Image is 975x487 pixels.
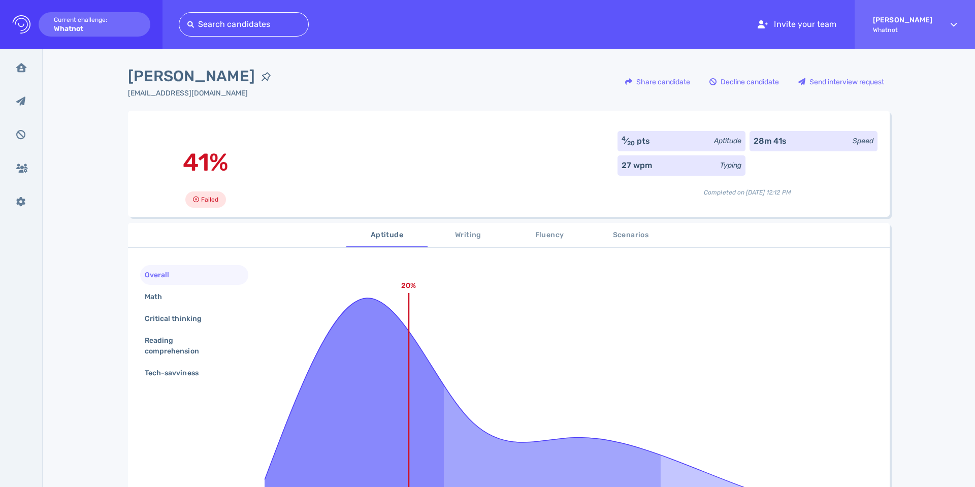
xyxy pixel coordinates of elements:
div: Math [143,289,174,304]
div: Send interview request [793,70,889,93]
span: Scenarios [596,229,665,242]
span: Fluency [515,229,584,242]
strong: [PERSON_NAME] [873,16,932,24]
text: 20% [401,281,416,290]
span: Whatnot [873,26,932,34]
div: Share candidate [620,70,695,93]
div: Reading comprehension [143,333,238,359]
div: 27 wpm [622,159,652,172]
span: [PERSON_NAME] [128,65,255,88]
div: Speed [853,136,873,146]
button: Decline candidate [704,70,785,94]
button: Send interview request [793,70,890,94]
div: Tech-savviness [143,366,211,380]
div: Completed on [DATE] 12:12 PM [617,180,877,197]
span: Writing [434,229,503,242]
sub: 20 [627,140,635,147]
span: Aptitude [352,229,421,242]
div: Typing [720,160,741,171]
div: ⁄ pts [622,135,650,147]
div: 28m 41s [754,135,787,147]
div: Critical thinking [143,311,214,326]
div: Aptitude [714,136,741,146]
div: Overall [143,268,181,282]
div: Decline candidate [704,70,784,93]
button: Share candidate [620,70,696,94]
div: Click to copy the email address [128,88,277,99]
span: Failed [201,193,218,206]
span: 41% [183,148,229,177]
sup: 4 [622,135,626,142]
